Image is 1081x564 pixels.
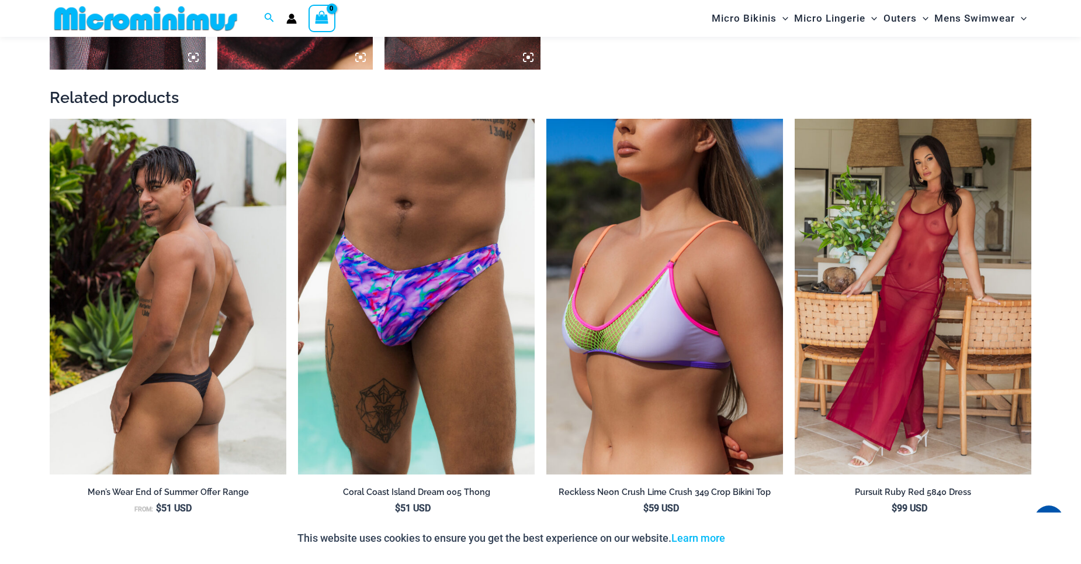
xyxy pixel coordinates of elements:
bdi: 51 USD [395,503,431,514]
a: Coral Coast Highlight Blue 005 Thong 10Coral Coast Chevron Black 005 Thong 03Coral Coast Chevron ... [50,119,286,474]
nav: Site Navigation [707,2,1031,35]
h2: Related products [50,87,1031,108]
a: Reckless Neon Crush Lime Crush 349 Crop Bikini Top [546,487,783,502]
a: Learn more [671,532,725,544]
button: Accept [734,524,784,552]
span: Mens Swimwear [934,4,1015,33]
a: Pursuit Ruby Red 5840 Dress 02Pursuit Ruby Red 5840 Dress 03Pursuit Ruby Red 5840 Dress 03 [795,119,1031,474]
bdi: 51 USD [156,503,192,514]
a: Micro BikinisMenu ToggleMenu Toggle [709,4,791,33]
a: Micro LingerieMenu ToggleMenu Toggle [791,4,880,33]
span: Micro Bikinis [712,4,777,33]
a: Men’s Wear End of Summer Offer Range [50,487,286,502]
bdi: 59 USD [643,503,679,514]
span: From: [134,505,153,513]
h2: Pursuit Ruby Red 5840 Dress [795,487,1031,498]
h2: Men’s Wear End of Summer Offer Range [50,487,286,498]
a: Search icon link [264,11,275,26]
a: Coral Coast Island Dream 005 Thong [298,487,535,502]
img: Coral Coast Island Dream 005 Thong 01 [298,119,535,474]
img: Pursuit Ruby Red 5840 Dress 02 [795,119,1031,474]
span: Menu Toggle [917,4,928,33]
a: Reckless Neon Crush Lime Crush 349 Crop Top 01Reckless Neon Crush Lime Crush 349 Crop Top 02Reckl... [546,119,783,474]
span: Outers [883,4,917,33]
a: View Shopping Cart, empty [309,5,335,32]
p: This website uses cookies to ensure you get the best experience on our website. [297,529,725,547]
span: $ [156,503,161,514]
a: Pursuit Ruby Red 5840 Dress [795,487,1031,502]
bdi: 99 USD [892,503,927,514]
span: $ [395,503,400,514]
a: OutersMenu ToggleMenu Toggle [881,4,931,33]
h2: Reckless Neon Crush Lime Crush 349 Crop Bikini Top [546,487,783,498]
img: MM SHOP LOGO FLAT [50,5,242,32]
span: $ [892,503,897,514]
a: Mens SwimwearMenu ToggleMenu Toggle [931,4,1030,33]
h2: Coral Coast Island Dream 005 Thong [298,487,535,498]
a: Account icon link [286,13,297,24]
span: Menu Toggle [1015,4,1027,33]
img: Coral Coast Chevron Black 005 Thong 03 [50,119,286,474]
img: Reckless Neon Crush Lime Crush 349 Crop Top 01 [546,119,783,474]
span: Micro Lingerie [794,4,865,33]
span: $ [643,503,649,514]
span: Menu Toggle [777,4,788,33]
a: Coral Coast Island Dream 005 Thong 01Coral Coast Island Dream 005 Thong 02Coral Coast Island Drea... [298,119,535,474]
span: Menu Toggle [865,4,877,33]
